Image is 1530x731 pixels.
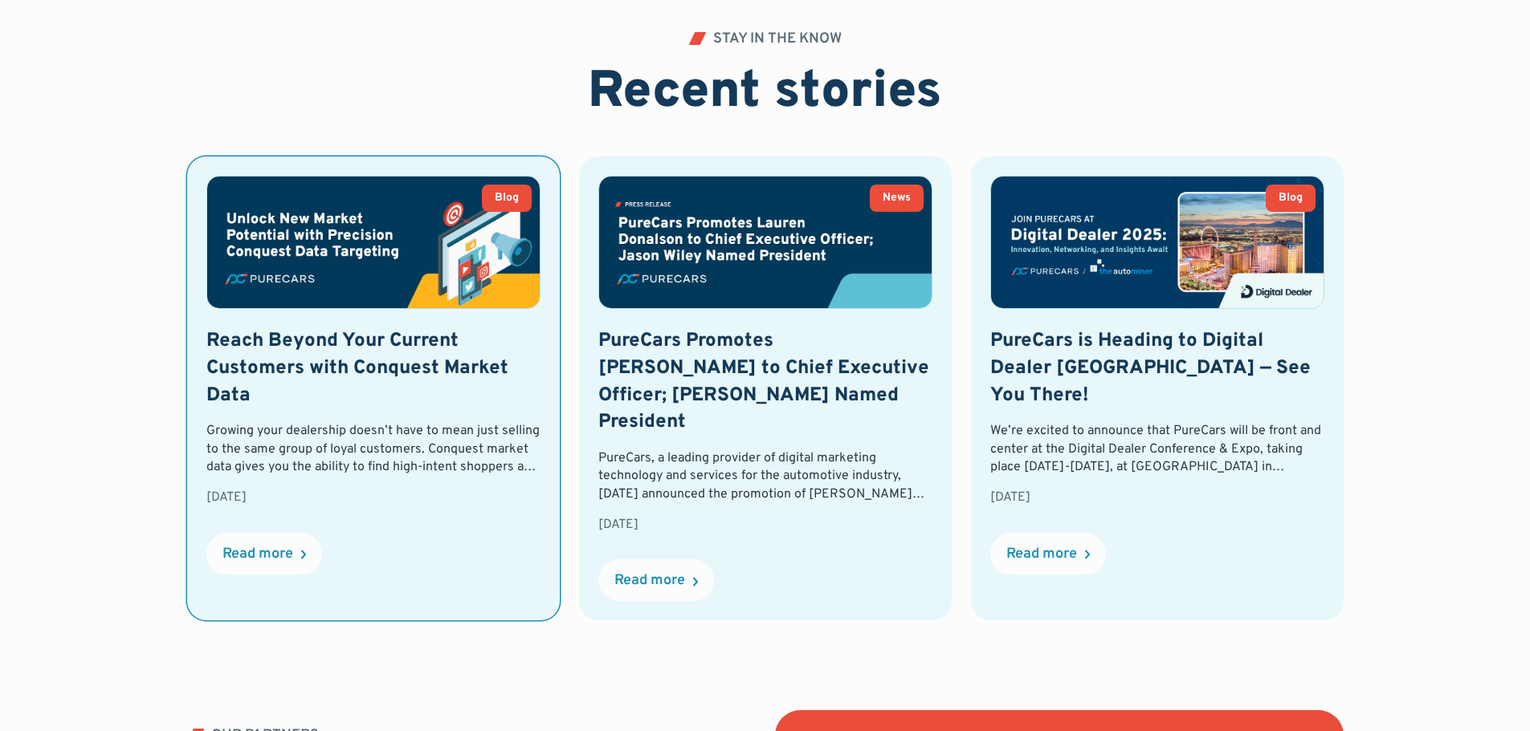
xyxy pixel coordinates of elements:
[187,156,560,620] a: BlogReach Beyond Your Current Customers with Conquest Market DataGrowing your dealership doesn’t ...
[990,328,1324,409] h3: PureCars is Heading to Digital Dealer [GEOGRAPHIC_DATA] — See You There!
[990,489,1324,506] div: [DATE]
[206,328,541,409] h3: Reach Beyond Your Current Customers with Conquest Market Data
[598,516,932,534] div: [DATE]
[990,422,1324,476] div: We’re excited to announce that PureCars will be front and center at the Digital Dealer Conference...
[883,193,911,204] div: News
[222,547,293,562] div: Read more
[598,449,932,503] div: PureCars, a leading provider of digital marketing technology and services for the automotive indu...
[206,422,541,476] div: Growing your dealership doesn’t have to mean just selling to the same group of loyal customers. C...
[579,156,952,620] a: NewsPureCars Promotes [PERSON_NAME] to Chief Executive Officer; [PERSON_NAME] Named PresidentPure...
[614,574,685,588] div: Read more
[495,193,519,204] div: Blog
[206,489,541,506] div: [DATE]
[1006,547,1077,562] div: Read more
[588,63,942,124] h2: Recent stories
[971,156,1344,620] a: BlogPureCars is Heading to Digital Dealer [GEOGRAPHIC_DATA] — See You There!We’re excited to anno...
[1279,193,1303,204] div: Blog
[598,328,932,436] h3: PureCars Promotes [PERSON_NAME] to Chief Executive Officer; [PERSON_NAME] Named President
[713,32,842,47] div: STAY IN THE KNOW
